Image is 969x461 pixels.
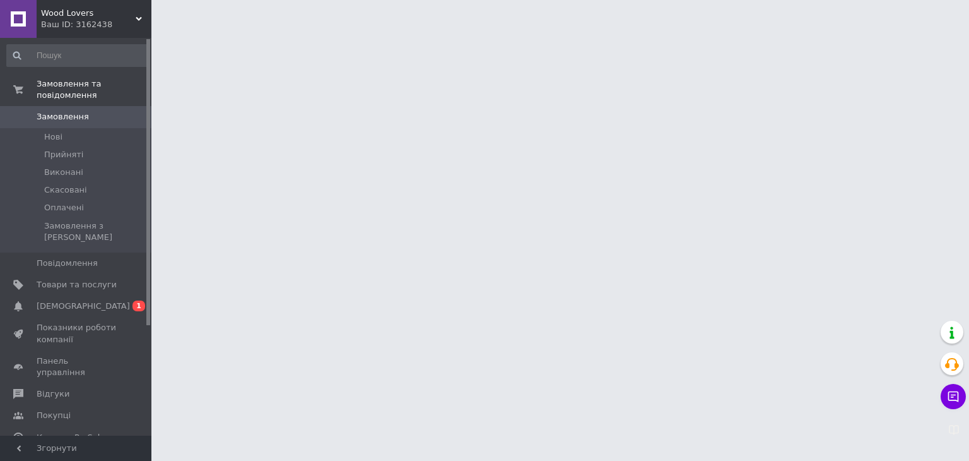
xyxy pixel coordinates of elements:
[44,131,62,143] span: Нові
[37,322,117,345] span: Показники роботи компанії
[44,220,148,243] span: Замовлення з [PERSON_NAME]
[41,19,151,30] div: Ваш ID: 3162438
[41,8,136,19] span: Wood Lovers
[44,149,83,160] span: Прийняті
[37,356,117,378] span: Панель управління
[37,410,71,421] span: Покупці
[6,44,149,67] input: Пошук
[44,202,84,213] span: Оплачені
[44,167,83,178] span: Виконані
[941,384,966,409] button: Чат з покупцем
[132,301,145,311] span: 1
[37,301,130,312] span: [DEMOGRAPHIC_DATA]
[44,184,87,196] span: Скасовані
[37,258,98,269] span: Повідомлення
[37,111,89,123] span: Замовлення
[37,279,117,290] span: Товари та послуги
[37,432,105,443] span: Каталог ProSale
[37,78,151,101] span: Замовлення та повідомлення
[37,388,69,400] span: Відгуки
